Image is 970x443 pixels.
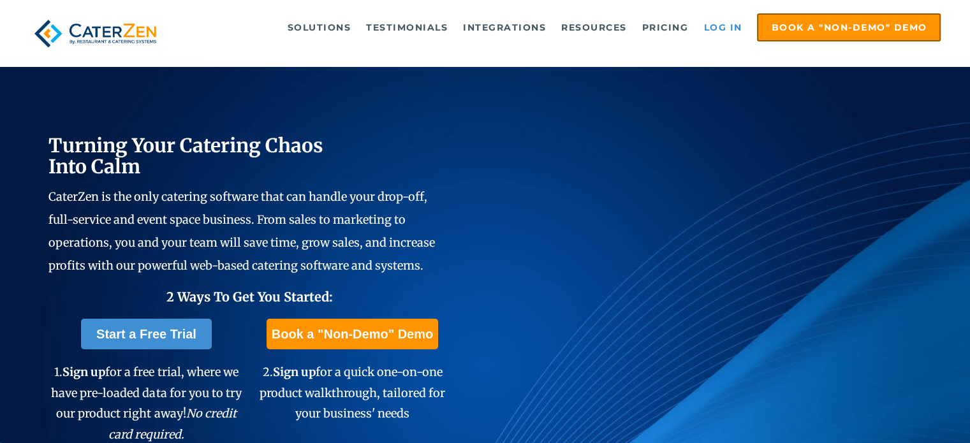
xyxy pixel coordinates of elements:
span: Sign up [272,365,315,379]
a: Resources [555,15,633,40]
a: Pricing [636,15,695,40]
a: Book a "Non-Demo" Demo [267,319,438,349]
span: 1. for a free trial, where we have pre-loaded data for you to try our product right away! [51,365,241,441]
span: 2. for a quick one-on-one product walkthrough, tailored for your business' needs [260,365,445,421]
a: Start a Free Trial [81,319,212,349]
a: Testimonials [360,15,454,40]
a: Solutions [281,15,358,40]
a: Book a "Non-Demo" Demo [757,13,941,41]
a: Integrations [457,15,552,40]
div: Navigation Menu [185,13,941,41]
em: No credit card required. [108,406,237,441]
span: 2 Ways To Get You Started: [166,289,332,305]
span: Sign up [62,365,105,379]
span: Turning Your Catering Chaos Into Calm [48,133,323,178]
a: Log in [697,15,748,40]
img: caterzen [29,13,162,54]
span: CaterZen is the only catering software that can handle your drop-off, full-service and event spac... [48,189,435,273]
